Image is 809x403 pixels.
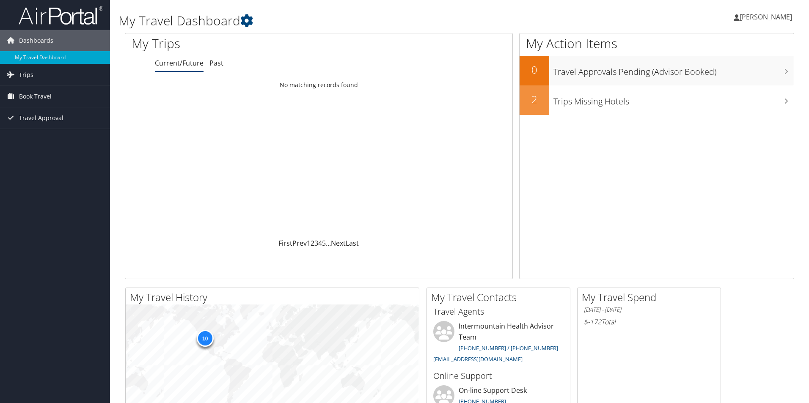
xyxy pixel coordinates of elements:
h2: 0 [520,63,549,77]
li: Intermountain Health Advisor Team [429,321,568,366]
h1: My Action Items [520,35,794,52]
h3: Travel Agents [433,306,564,318]
a: [EMAIL_ADDRESS][DOMAIN_NAME] [433,355,523,363]
h1: My Trips [132,35,345,52]
td: No matching records found [125,77,512,93]
div: 10 [196,330,213,347]
span: Travel Approval [19,107,63,129]
img: airportal-logo.png [19,5,103,25]
h2: My Travel Spend [582,290,721,304]
a: 2 [311,239,314,248]
a: 3 [314,239,318,248]
a: [PHONE_NUMBER] / [PHONE_NUMBER] [459,344,558,352]
span: Book Travel [19,86,52,107]
h6: Total [584,317,714,326]
h2: 2 [520,92,549,107]
span: Trips [19,64,33,85]
h3: Trips Missing Hotels [553,91,794,107]
a: Last [346,239,359,248]
span: [PERSON_NAME] [740,12,792,22]
h6: [DATE] - [DATE] [584,306,714,314]
h3: Travel Approvals Pending (Advisor Booked) [553,62,794,78]
h1: My Travel Dashboard [118,12,573,30]
a: 0Travel Approvals Pending (Advisor Booked) [520,56,794,85]
a: 1 [307,239,311,248]
a: 4 [318,239,322,248]
a: Past [209,58,223,68]
a: Current/Future [155,58,204,68]
h2: My Travel History [130,290,419,304]
a: 5 [322,239,326,248]
a: Prev [292,239,307,248]
a: First [278,239,292,248]
h2: My Travel Contacts [431,290,570,304]
span: Dashboards [19,30,53,51]
a: [PERSON_NAME] [734,4,801,30]
span: … [326,239,331,248]
h3: Online Support [433,370,564,382]
a: 2Trips Missing Hotels [520,85,794,115]
span: $-172 [584,317,601,326]
a: Next [331,239,346,248]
